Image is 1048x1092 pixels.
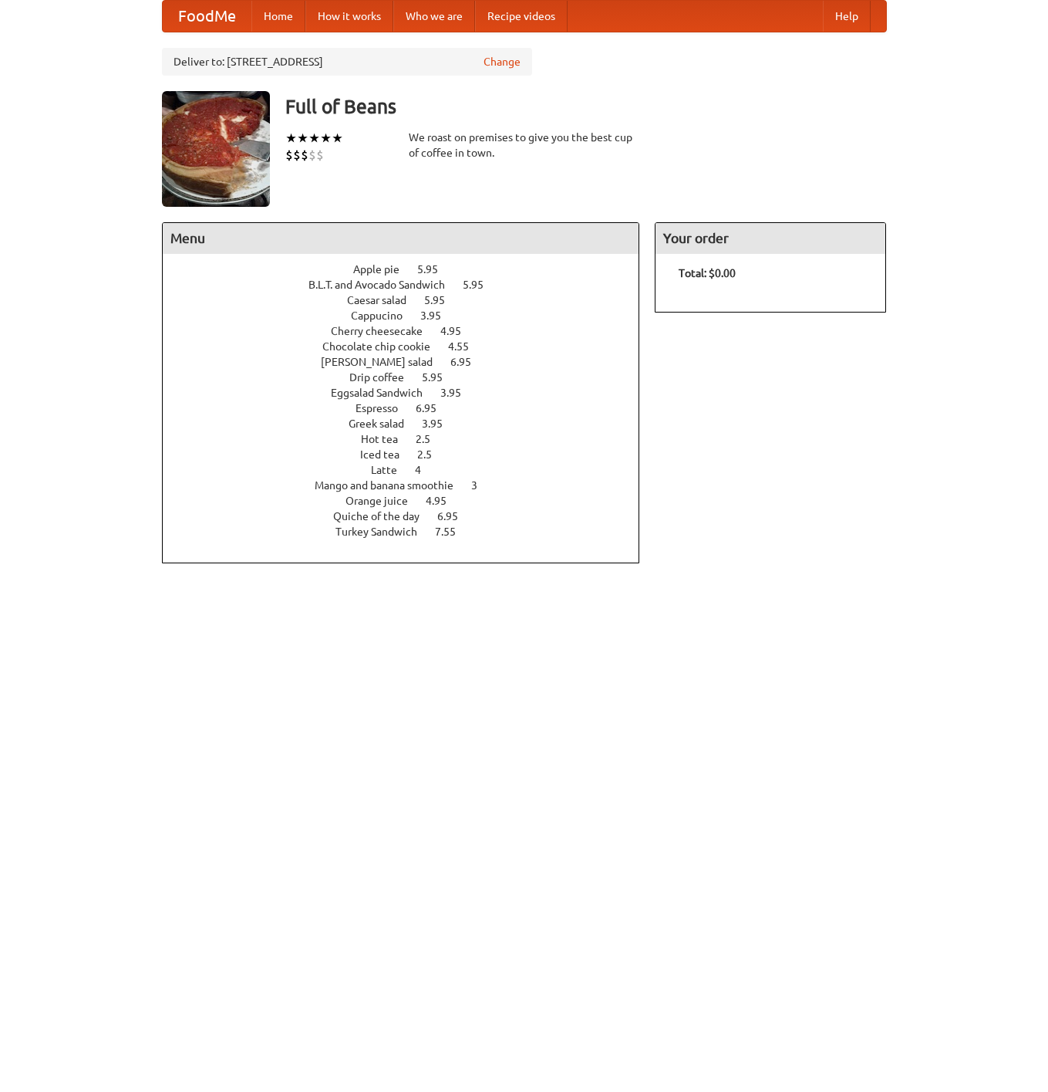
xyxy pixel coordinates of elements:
li: $ [293,147,301,164]
span: 3.95 [440,387,477,399]
li: $ [301,147,308,164]
span: 2.5 [416,433,446,445]
a: Mango and banana smoothie 3 [315,479,506,492]
span: Iced tea [360,448,415,461]
a: Latte 4 [371,464,450,476]
li: $ [308,147,316,164]
a: Help [823,1,871,32]
li: $ [285,147,293,164]
a: Greek salad 3.95 [349,418,471,430]
span: 3.95 [422,418,458,430]
span: 5.95 [417,263,453,276]
span: Hot tea [361,433,413,445]
li: ★ [332,130,343,147]
a: Cherry cheesecake 4.95 [331,325,490,337]
h4: Menu [163,223,639,254]
img: angular.jpg [162,91,270,207]
span: [PERSON_NAME] salad [321,356,448,368]
li: ★ [285,130,297,147]
a: Hot tea 2.5 [361,433,459,445]
a: Turkey Sandwich 7.55 [335,526,484,538]
span: Cherry cheesecake [331,325,438,337]
span: 4.95 [440,325,477,337]
span: Caesar salad [347,294,422,306]
a: Iced tea 2.5 [360,448,460,461]
a: Eggsalad Sandwich 3.95 [331,387,490,399]
span: 5.95 [422,371,458,384]
span: 6.95 [416,402,452,414]
h3: Full of Beans [285,91,887,122]
a: Espresso 6.95 [356,402,465,414]
a: Apple pie 5.95 [353,263,467,276]
span: Espresso [356,402,413,414]
span: Drip coffee [349,371,420,384]
div: Deliver to: [STREET_ADDRESS] [162,48,532,76]
li: ★ [320,130,332,147]
span: 4.95 [426,495,462,507]
span: 3 [471,479,493,492]
a: How it works [305,1,393,32]
span: Quiche of the day [333,510,435,522]
a: Change [484,54,521,69]
a: Who we are [393,1,475,32]
a: Drip coffee 5.95 [349,371,471,384]
span: Mango and banana smoothie [315,479,469,492]
a: Caesar salad 5.95 [347,294,473,306]
a: FoodMe [163,1,251,32]
a: [PERSON_NAME] salad 6.95 [321,356,500,368]
span: Chocolate chip cookie [322,340,446,353]
span: Turkey Sandwich [335,526,433,538]
span: 7.55 [435,526,471,538]
span: 2.5 [417,448,447,461]
span: Eggsalad Sandwich [331,387,438,399]
a: Orange juice 4.95 [345,495,475,507]
a: B.L.T. and Avocado Sandwich 5.95 [308,279,512,291]
a: Recipe videos [475,1,568,32]
a: Home [251,1,305,32]
span: Latte [371,464,413,476]
b: Total: $0.00 [679,267,736,279]
li: ★ [308,130,320,147]
span: Greek salad [349,418,420,430]
span: 6.95 [437,510,473,522]
span: 3.95 [420,309,457,322]
li: $ [316,147,324,164]
span: 4 [415,464,436,476]
a: Chocolate chip cookie 4.55 [322,340,497,353]
span: 6.95 [450,356,487,368]
span: B.L.T. and Avocado Sandwich [308,279,460,291]
h4: Your order [655,223,885,254]
span: Cappucino [351,309,418,322]
span: 4.55 [448,340,484,353]
span: 5.95 [424,294,460,306]
a: Cappucino 3.95 [351,309,470,322]
span: Orange juice [345,495,423,507]
li: ★ [297,130,308,147]
span: Apple pie [353,263,415,276]
div: We roast on premises to give you the best cup of coffee in town. [409,130,640,161]
span: 5.95 [463,279,499,291]
a: Quiche of the day 6.95 [333,510,487,522]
